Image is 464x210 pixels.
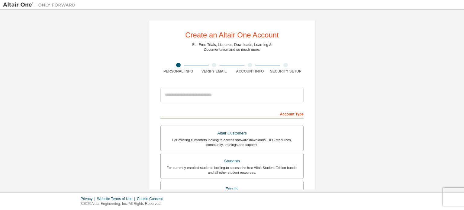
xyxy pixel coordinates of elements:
[164,129,300,137] div: Altair Customers
[268,69,304,74] div: Security Setup
[81,201,166,206] p: © 2025 Altair Engineering, Inc. All Rights Reserved.
[81,196,97,201] div: Privacy
[97,196,137,201] div: Website Terms of Use
[137,196,166,201] div: Cookie Consent
[232,69,268,74] div: Account Info
[164,185,300,193] div: Faculty
[164,165,300,175] div: For currently enrolled students looking to access the free Altair Student Edition bundle and all ...
[196,69,232,74] div: Verify Email
[185,31,279,39] div: Create an Altair One Account
[3,2,79,8] img: Altair One
[192,42,272,52] div: For Free Trials, Licenses, Downloads, Learning & Documentation and so much more.
[164,137,300,147] div: For existing customers looking to access software downloads, HPC resources, community, trainings ...
[164,157,300,165] div: Students
[160,69,196,74] div: Personal Info
[160,109,304,118] div: Account Type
